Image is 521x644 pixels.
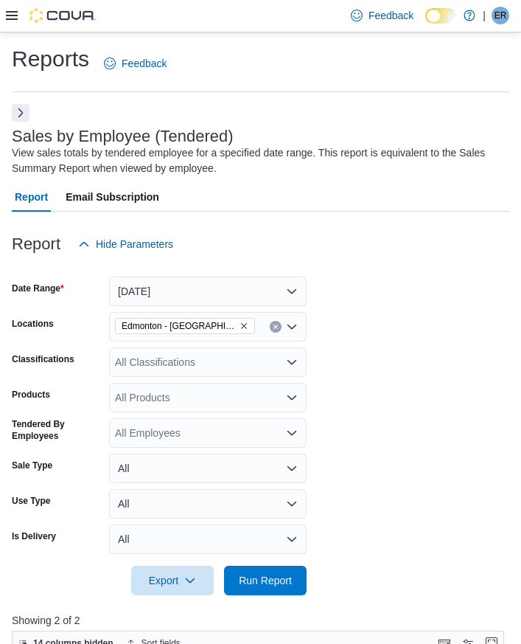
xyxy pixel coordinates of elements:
[15,182,48,212] span: Report
[492,7,509,24] div: Emily Rhese
[270,321,282,333] button: Clear input
[12,318,54,330] label: Locations
[12,389,50,401] label: Products
[12,353,74,365] label: Classifications
[12,613,509,628] p: Showing 2 of 2
[494,7,507,24] span: ER
[12,235,60,253] h3: Report
[286,321,298,333] button: Open list of options
[224,566,307,595] button: Run Report
[115,318,255,334] span: Edmonton - Windermere South
[12,44,89,74] h1: Reports
[12,418,103,442] label: Tendered By Employees
[109,277,307,306] button: [DATE]
[122,319,237,333] span: Edmonton - [GEOGRAPHIC_DATA] South
[66,182,159,212] span: Email Subscription
[345,1,419,30] a: Feedback
[12,530,56,542] label: Is Delivery
[286,356,298,368] button: Open list of options
[12,128,234,145] h3: Sales by Employee (Tendered)
[122,56,167,71] span: Feedback
[109,524,307,554] button: All
[286,427,298,439] button: Open list of options
[12,460,52,471] label: Sale Type
[12,495,50,507] label: Use Type
[286,392,298,404] button: Open list of options
[368,8,413,23] span: Feedback
[109,454,307,483] button: All
[98,49,172,78] a: Feedback
[96,237,173,252] span: Hide Parameters
[140,566,205,595] span: Export
[29,8,96,23] img: Cova
[12,283,64,294] label: Date Range
[12,145,502,176] div: View sales totals by tendered employee for a specified date range. This report is equivalent to t...
[483,7,486,24] p: |
[239,573,292,588] span: Run Report
[72,229,179,259] button: Hide Parameters
[239,322,248,330] button: Remove Edmonton - Windermere South from selection in this group
[12,104,29,122] button: Next
[109,489,307,519] button: All
[131,566,214,595] button: Export
[425,8,456,24] input: Dark Mode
